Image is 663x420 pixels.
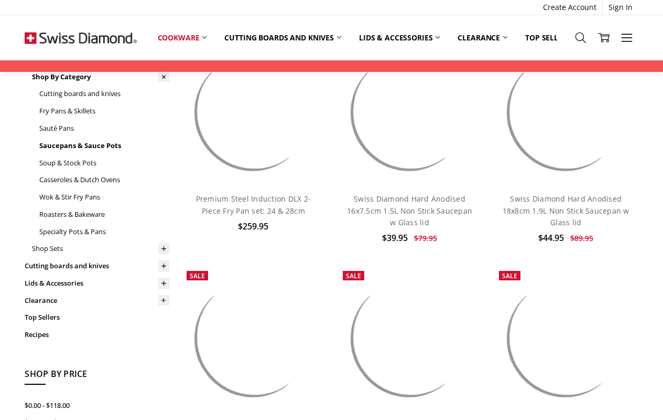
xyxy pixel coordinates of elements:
a: Fry Pans & Skillets [39,102,169,120]
a: Shop By Category [32,68,169,86]
a: Cookware [149,26,216,49]
a: Cutting boards and knives [25,257,169,275]
a: Swiss Diamond Hard Anodised 16x7.5cm 1.5L Non Stick Saucepan w Glass lid [347,194,472,227]
span: $259.95 [238,220,268,232]
span: $44.95 [538,232,564,244]
a: Premium Steel Induction DLX 2-Piece Fry Pan set: 24 & 28cm [196,194,311,215]
span: Sale [190,271,205,280]
a: Clearance [25,292,169,309]
img: Swiss Diamond Hard Anodised 16x7.5cm 1.5L Non Stick Saucepan w Glass lid [338,40,482,185]
a: Shop Sets [32,240,169,257]
a: Sauté Pans [39,120,169,137]
a: $0.00 - $118.00 [25,397,169,414]
a: Swiss Diamond Hard Anodised 18x8cm 1.9L Non Stick Saucepan w Glass lid [503,194,629,227]
a: Lids & Accessories [25,275,169,292]
a: Saucepans & Sauce Pots [39,137,169,154]
h5: Shop By Price [25,367,169,385]
a: Cutting boards and knives [215,26,350,49]
span: $79.95 [414,233,437,243]
a: Lids & Accessories [350,26,449,49]
img: Swiss Diamond Hard Anodised 20x9.5cm 2.8L Non Stick Saucepan w Glass lid [181,266,326,411]
img: Free Shipping On Every Order [25,15,137,60]
a: Top Sellers [25,309,169,326]
span: Sale [346,271,361,280]
a: Clearance [449,26,516,49]
a: Wok & Stir Fry Pans [39,188,169,206]
a: Cutting boards and knives [39,85,169,102]
span: $89.95 [570,233,593,243]
img: Swiss Diamond Hard Anodised 5 pc set (20 & 28cm fry pan, 16cm sauce pan w lid, 24x7cm saute pan w... [338,266,482,411]
a: Soup & Stock Pots [39,154,169,172]
a: Recipes [25,326,169,343]
a: Casseroles & Dutch Ovens [39,171,169,188]
img: Swiss Diamond Hard Anodised 18x8cm 1.9L Non Stick Saucepan w Glass lid [494,40,638,185]
img: XD Nonstick Clad 20x11cm Steamer fits 16/18/20cm pans [494,266,638,411]
span: Sale [502,271,517,280]
a: Top Sellers [516,26,580,49]
img: Premium steel DLX 2pc fry pan set (28 and 24cm) life style shot [181,40,326,185]
a: Specialty Pots & Pans [39,223,169,240]
a: Roasters & Bakeware [39,206,169,223]
span: $39.95 [382,232,408,244]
